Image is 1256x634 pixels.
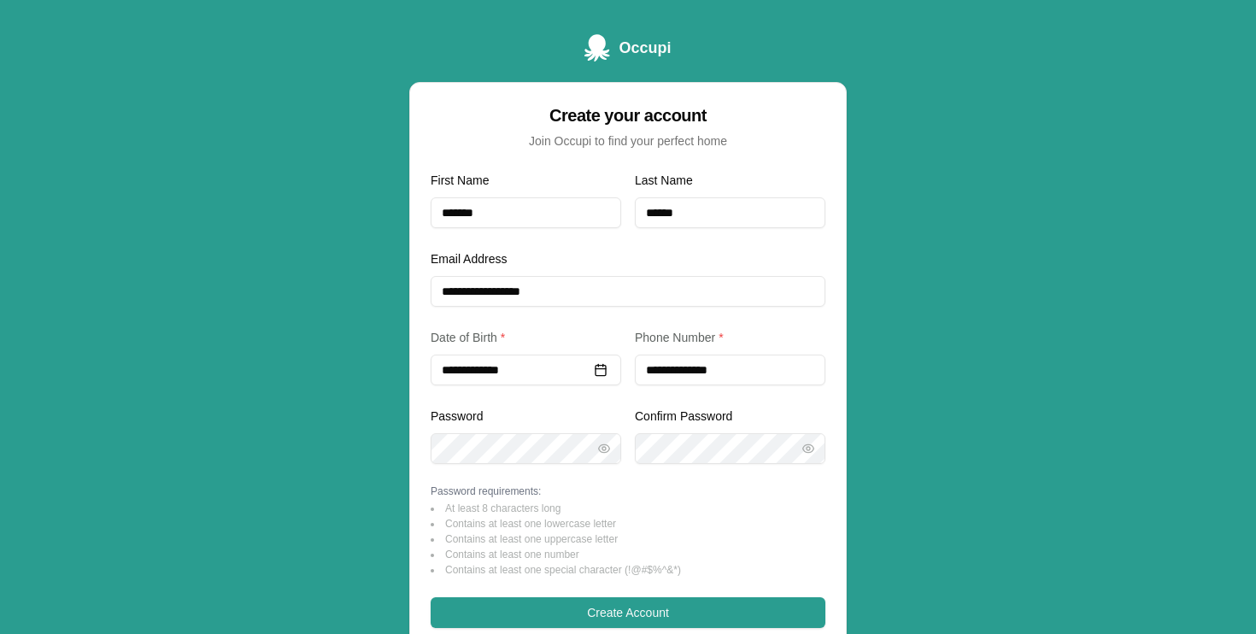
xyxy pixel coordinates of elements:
[431,484,825,498] p: Password requirements:
[635,409,732,423] label: Confirm Password
[431,548,825,561] li: Contains at least one number
[431,409,483,423] label: Password
[431,252,507,266] label: Email Address
[431,597,825,628] button: Create Account
[431,331,505,344] label: Date of Birth
[619,36,671,60] span: Occupi
[431,532,825,546] li: Contains at least one uppercase letter
[584,34,671,62] a: Occupi
[431,132,825,150] div: Join Occupi to find your perfect home
[431,563,825,577] li: Contains at least one special character (!@#$%^&*)
[635,173,693,187] label: Last Name
[431,173,489,187] label: First Name
[431,502,825,515] li: At least 8 characters long
[431,103,825,127] div: Create your account
[635,331,724,344] label: Phone Number
[431,517,825,531] li: Contains at least one lowercase letter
